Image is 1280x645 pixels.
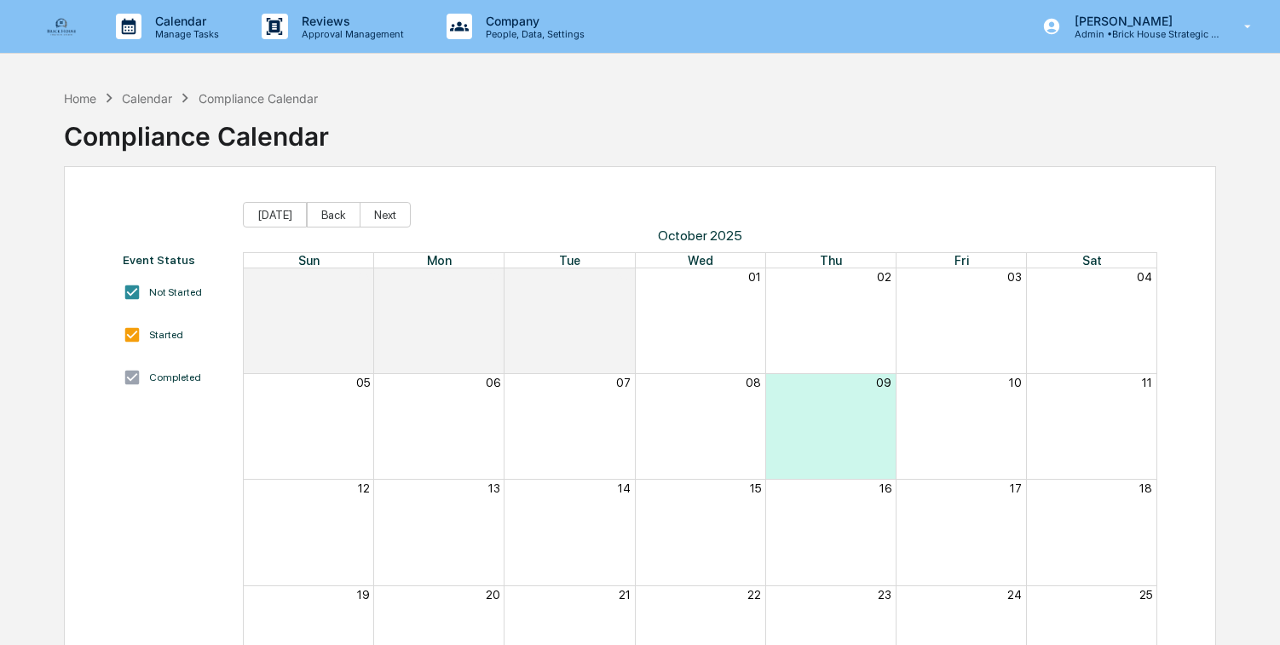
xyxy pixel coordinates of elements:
button: 15 [750,481,761,495]
p: Approval Management [288,28,412,40]
span: Tue [559,253,580,268]
button: 04 [1137,270,1152,284]
button: 07 [616,376,631,389]
p: Calendar [141,14,228,28]
button: [DATE] [243,202,307,227]
div: Compliance Calendar [199,91,318,106]
div: Home [64,91,96,106]
p: People, Data, Settings [472,28,593,40]
button: 25 [1139,588,1152,602]
button: 01 [748,270,761,284]
button: 30 [616,270,631,284]
p: Admin • Brick House Strategic Wealth [1061,28,1219,40]
button: 02 [877,270,891,284]
button: 29 [486,270,500,284]
img: logo [41,17,82,37]
button: 09 [876,376,891,389]
span: Mon [427,253,452,268]
p: Company [472,14,593,28]
button: 06 [486,376,500,389]
button: Back [307,202,360,227]
p: [PERSON_NAME] [1061,14,1219,28]
button: 11 [1142,376,1152,389]
button: 18 [1139,481,1152,495]
span: Sat [1082,253,1102,268]
button: 08 [746,376,761,389]
span: October 2025 [243,227,1157,244]
button: 14 [618,481,631,495]
button: 17 [1010,481,1022,495]
button: 19 [357,588,370,602]
div: Not Started [149,286,202,298]
button: 10 [1009,376,1022,389]
button: 23 [878,588,891,602]
span: Sun [298,253,320,268]
button: 28 [355,270,370,284]
span: Wed [688,253,713,268]
button: Next [360,202,411,227]
button: 20 [486,588,500,602]
button: 22 [747,588,761,602]
button: 13 [488,481,500,495]
div: Completed [149,371,201,383]
div: Started [149,329,183,341]
div: Event Status [123,253,226,267]
button: 24 [1007,588,1022,602]
button: 16 [879,481,891,495]
button: 21 [619,588,631,602]
span: Fri [954,253,969,268]
button: 12 [358,481,370,495]
button: 03 [1007,270,1022,284]
p: Manage Tasks [141,28,228,40]
span: Thu [820,253,842,268]
div: Calendar [122,91,172,106]
button: 05 [356,376,370,389]
div: Compliance Calendar [64,107,329,152]
p: Reviews [288,14,412,28]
